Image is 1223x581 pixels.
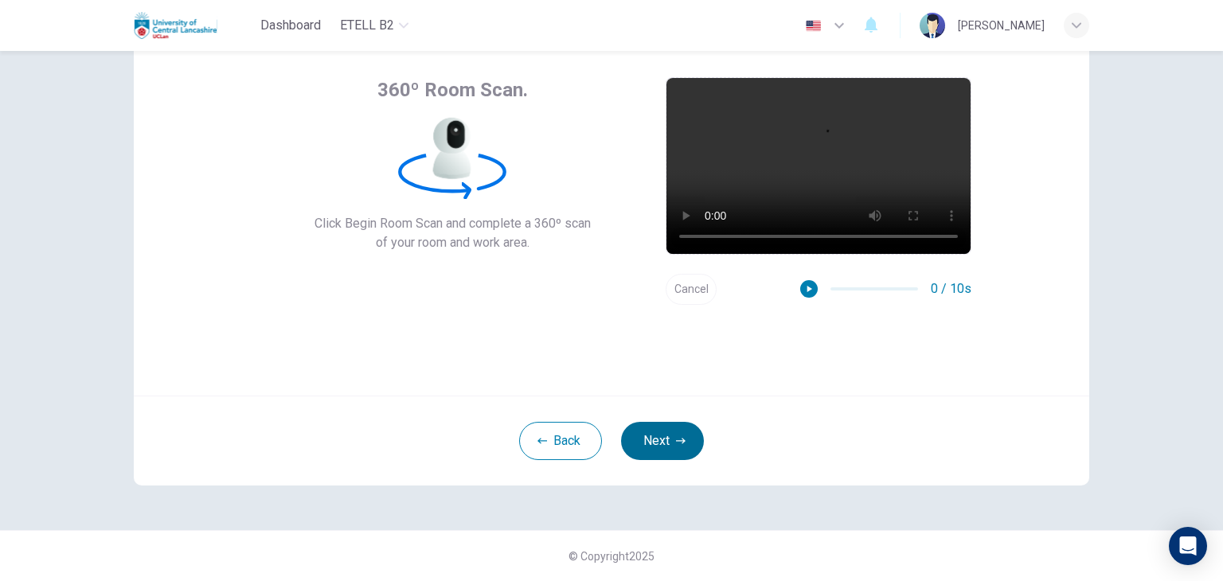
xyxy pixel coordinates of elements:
[666,274,717,305] button: Cancel
[377,77,528,103] span: 360º Room Scan.
[1169,527,1207,565] div: Open Intercom Messenger
[519,422,602,460] button: Back
[340,16,394,35] span: eTELL B2
[254,11,327,40] button: Dashboard
[260,16,321,35] span: Dashboard
[315,214,591,233] span: Click Begin Room Scan and complete a 360º scan
[931,279,971,298] span: 0 / 10s
[569,550,654,563] span: © Copyright 2025
[315,233,591,252] span: of your room and work area.
[334,11,415,40] button: eTELL B2
[621,422,704,460] button: Next
[958,16,1045,35] div: [PERSON_NAME]
[920,13,945,38] img: Profile picture
[134,10,254,41] a: Uclan logo
[134,10,217,41] img: Uclan logo
[803,20,823,32] img: en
